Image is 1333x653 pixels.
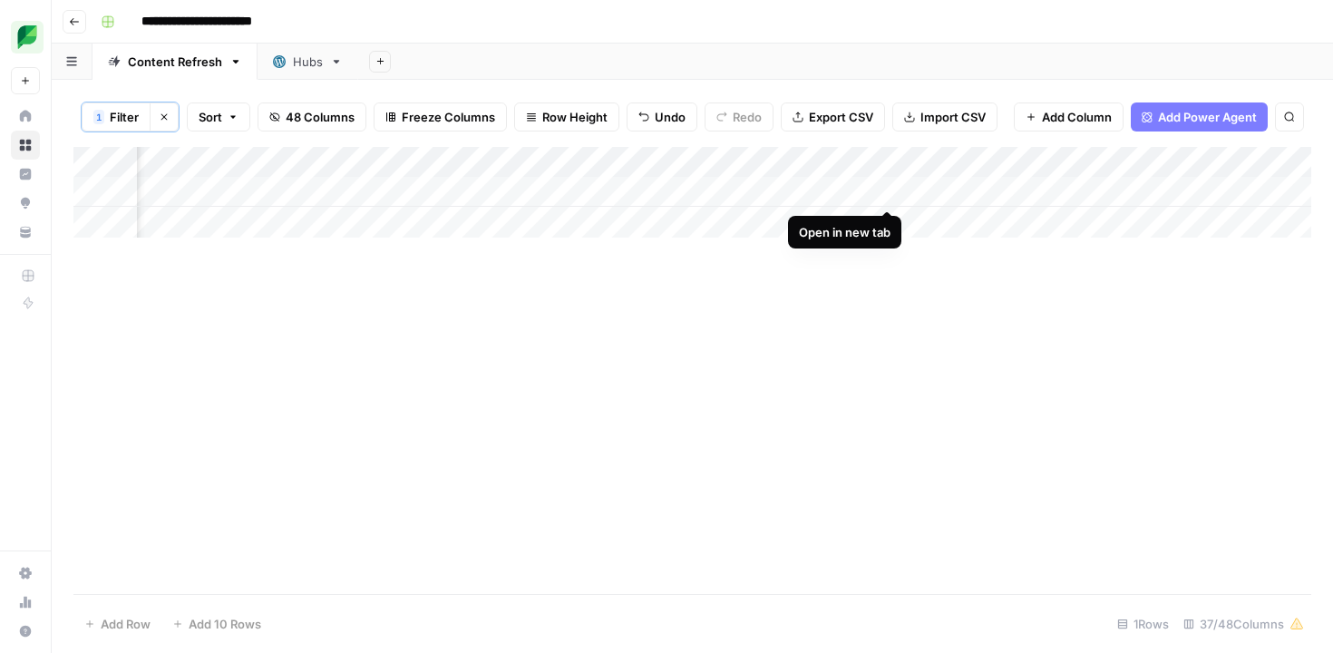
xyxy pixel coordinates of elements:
span: Freeze Columns [402,108,495,126]
span: Import CSV [920,108,986,126]
button: Sort [187,102,250,132]
button: Add Power Agent [1131,102,1268,132]
button: Row Height [514,102,619,132]
button: Export CSV [781,102,885,132]
div: Hubs [293,53,323,71]
span: 1 [96,110,102,124]
img: SproutSocial Logo [11,21,44,54]
span: Filter [110,108,139,126]
a: Insights [11,160,40,189]
span: Redo [733,108,762,126]
div: Content Refresh [128,53,222,71]
span: Row Height [542,108,608,126]
button: Freeze Columns [374,102,507,132]
span: Add 10 Rows [189,615,261,633]
button: Workspace: SproutSocial [11,15,40,60]
a: Content Refresh [92,44,258,80]
div: Open in new tab [799,223,890,241]
button: Add 10 Rows [161,609,272,638]
button: Help + Support [11,617,40,646]
span: 48 Columns [286,108,355,126]
a: Settings [11,559,40,588]
div: 37/48 Columns [1176,609,1311,638]
a: Opportunities [11,189,40,218]
button: 48 Columns [258,102,366,132]
button: Undo [627,102,697,132]
span: Add Row [101,615,151,633]
button: Add Column [1014,102,1124,132]
button: Add Row [73,609,161,638]
div: 1 Rows [1110,609,1176,638]
span: Sort [199,108,222,126]
button: Import CSV [892,102,997,132]
span: Add Power Agent [1158,108,1257,126]
div: 1 [93,110,104,124]
a: Home [11,102,40,131]
a: Hubs [258,44,358,80]
span: Add Column [1042,108,1112,126]
button: Redo [705,102,774,132]
a: Usage [11,588,40,617]
a: Your Data [11,218,40,247]
a: Browse [11,131,40,160]
button: 1Filter [82,102,150,132]
span: Export CSV [809,108,873,126]
span: Undo [655,108,686,126]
